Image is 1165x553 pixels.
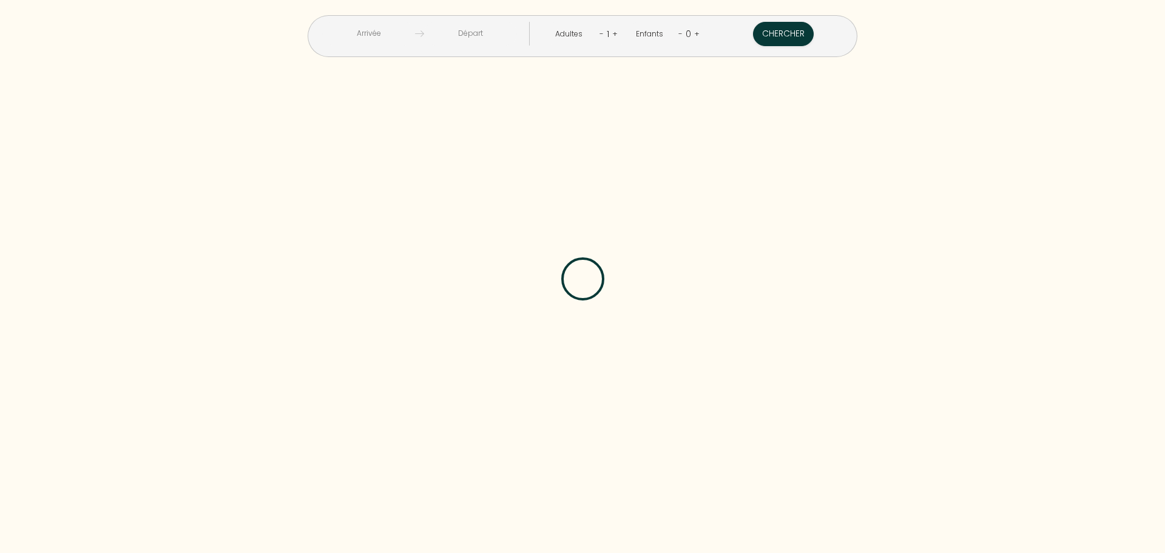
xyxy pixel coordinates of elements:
[683,24,694,44] div: 0
[678,28,683,39] a: -
[604,24,612,44] div: 1
[599,28,604,39] a: -
[753,22,814,46] button: Chercher
[322,22,415,46] input: Arrivée
[555,29,587,40] div: Adultes
[612,28,618,39] a: +
[415,29,424,38] img: guests
[694,28,700,39] a: +
[636,29,667,40] div: Enfants
[424,22,517,46] input: Départ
